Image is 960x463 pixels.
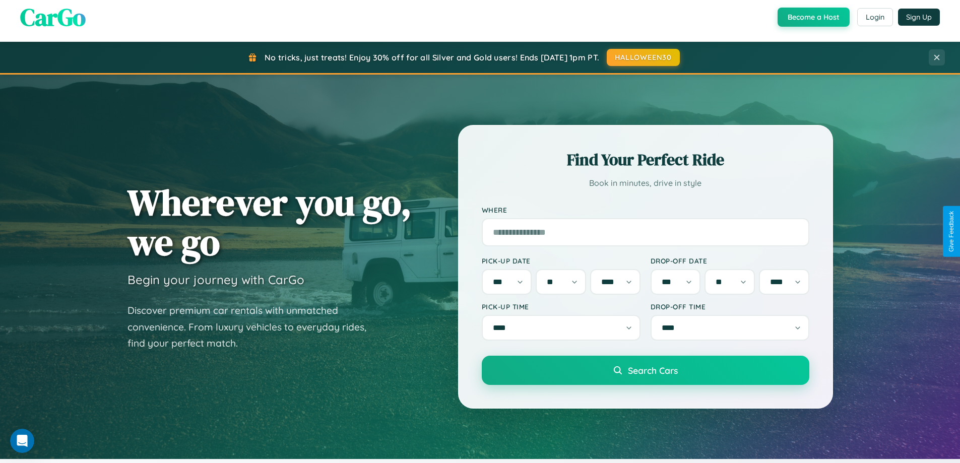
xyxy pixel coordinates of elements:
label: Pick-up Date [482,256,641,265]
iframe: Intercom live chat [10,429,34,453]
label: Where [482,206,809,214]
h3: Begin your journey with CarGo [127,272,304,287]
p: Book in minutes, drive in style [482,176,809,190]
div: Give Feedback [948,211,955,252]
p: Discover premium car rentals with unmatched convenience. From luxury vehicles to everyday rides, ... [127,302,379,352]
h2: Find Your Perfect Ride [482,149,809,171]
label: Drop-off Time [651,302,809,311]
label: Pick-up Time [482,302,641,311]
button: Sign Up [898,9,940,26]
span: Search Cars [628,365,678,376]
h1: Wherever you go, we go [127,182,412,262]
button: Search Cars [482,356,809,385]
span: CarGo [20,1,86,34]
button: Login [857,8,893,26]
button: HALLOWEEN30 [607,49,680,66]
span: No tricks, just treats! Enjoy 30% off for all Silver and Gold users! Ends [DATE] 1pm PT. [265,52,599,62]
button: Become a Host [778,8,850,27]
label: Drop-off Date [651,256,809,265]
